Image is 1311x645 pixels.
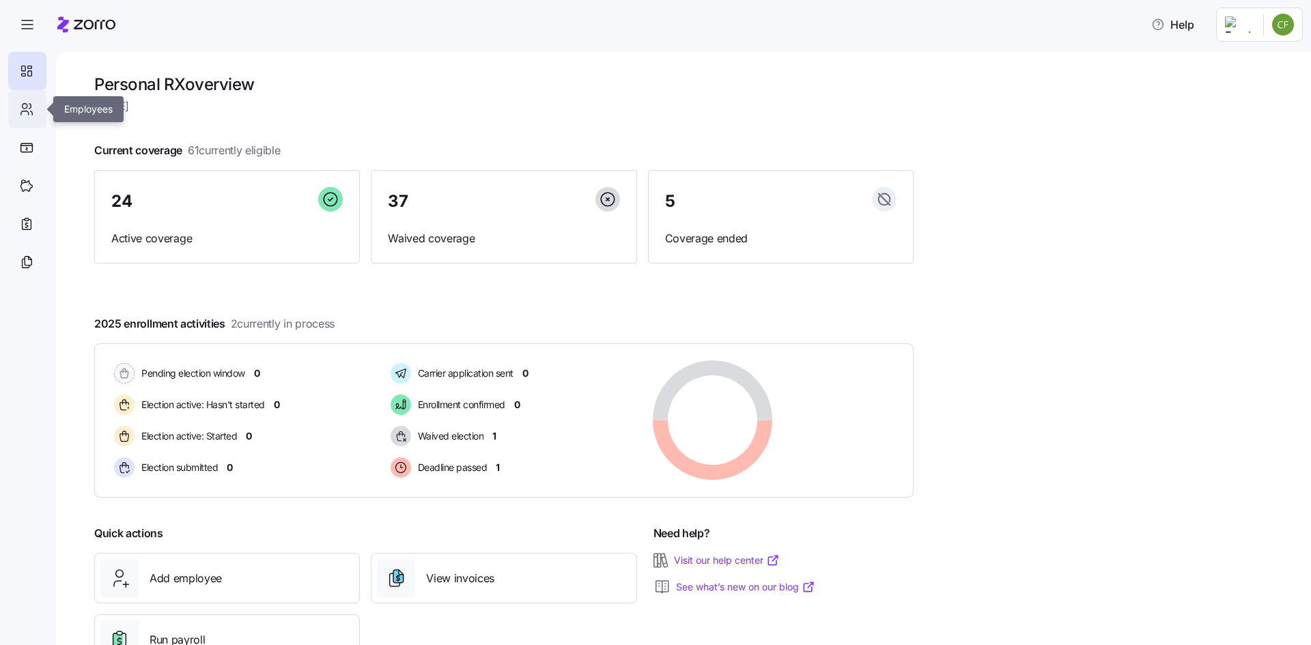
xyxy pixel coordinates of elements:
[137,461,218,474] span: Election submitted
[388,230,619,247] span: Waived coverage
[94,74,914,95] h1: Personal RX overview
[137,367,245,380] span: Pending election window
[414,461,488,474] span: Deadline passed
[522,367,528,380] span: 0
[137,429,237,443] span: Election active: Started
[94,142,281,159] span: Current coverage
[1140,11,1205,38] button: Help
[414,398,505,412] span: Enrollment confirmed
[496,461,500,474] span: 1
[1151,16,1194,33] span: Help
[653,525,710,542] span: Need help?
[414,429,484,443] span: Waived election
[137,398,265,412] span: Election active: Hasn't started
[94,525,163,542] span: Quick actions
[426,570,494,587] span: View invoices
[111,230,343,247] span: Active coverage
[227,461,233,474] span: 0
[492,429,496,443] span: 1
[1225,16,1252,33] img: Employer logo
[674,554,780,567] a: Visit our help center
[676,580,815,594] a: See what’s new on our blog
[388,193,408,210] span: 37
[188,142,281,159] span: 61 currently eligible
[1272,14,1294,35] img: c3d8e9d2b56b82223afda276d8a56efd
[514,398,520,412] span: 0
[414,367,513,380] span: Carrier application sent
[94,315,335,332] span: 2025 enrollment activities
[665,230,897,247] span: Coverage ended
[254,367,260,380] span: 0
[150,570,222,587] span: Add employee
[111,193,132,210] span: 24
[94,98,914,115] span: [DATE]
[246,429,252,443] span: 0
[665,193,675,210] span: 5
[231,315,335,332] span: 2 currently in process
[274,398,280,412] span: 0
